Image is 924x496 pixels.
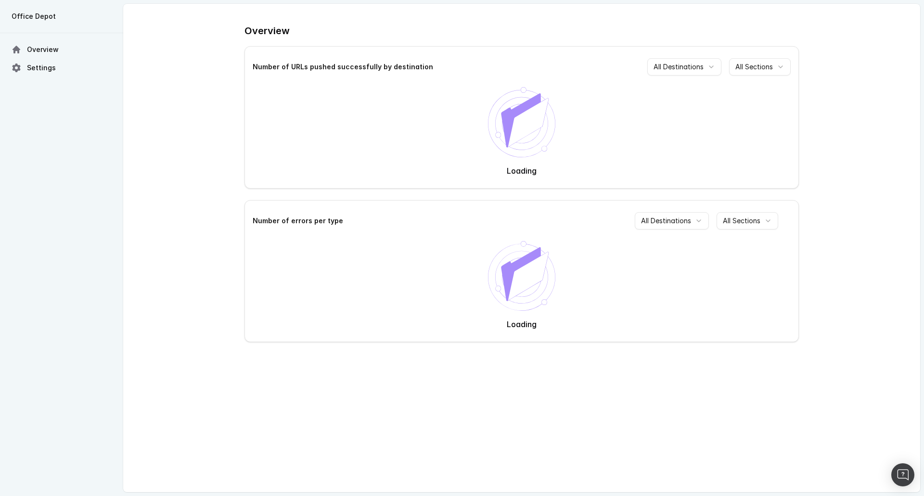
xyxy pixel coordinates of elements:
[253,217,343,224] div: Number of errors per type
[488,87,555,157] img: No data available
[488,241,555,311] img: No data available
[507,319,537,329] strong: Loading
[8,8,115,25] button: Office Depot
[27,45,59,54] span: Overview
[8,59,115,76] a: Settings
[27,63,56,73] span: Settings
[8,41,115,58] a: Overview
[12,12,56,21] span: Office Depot
[253,64,433,70] div: Number of URLs pushed successfully by destination
[507,166,537,176] strong: Loading
[244,23,799,38] h1: Overview
[891,463,914,486] div: Open Intercom Messenger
